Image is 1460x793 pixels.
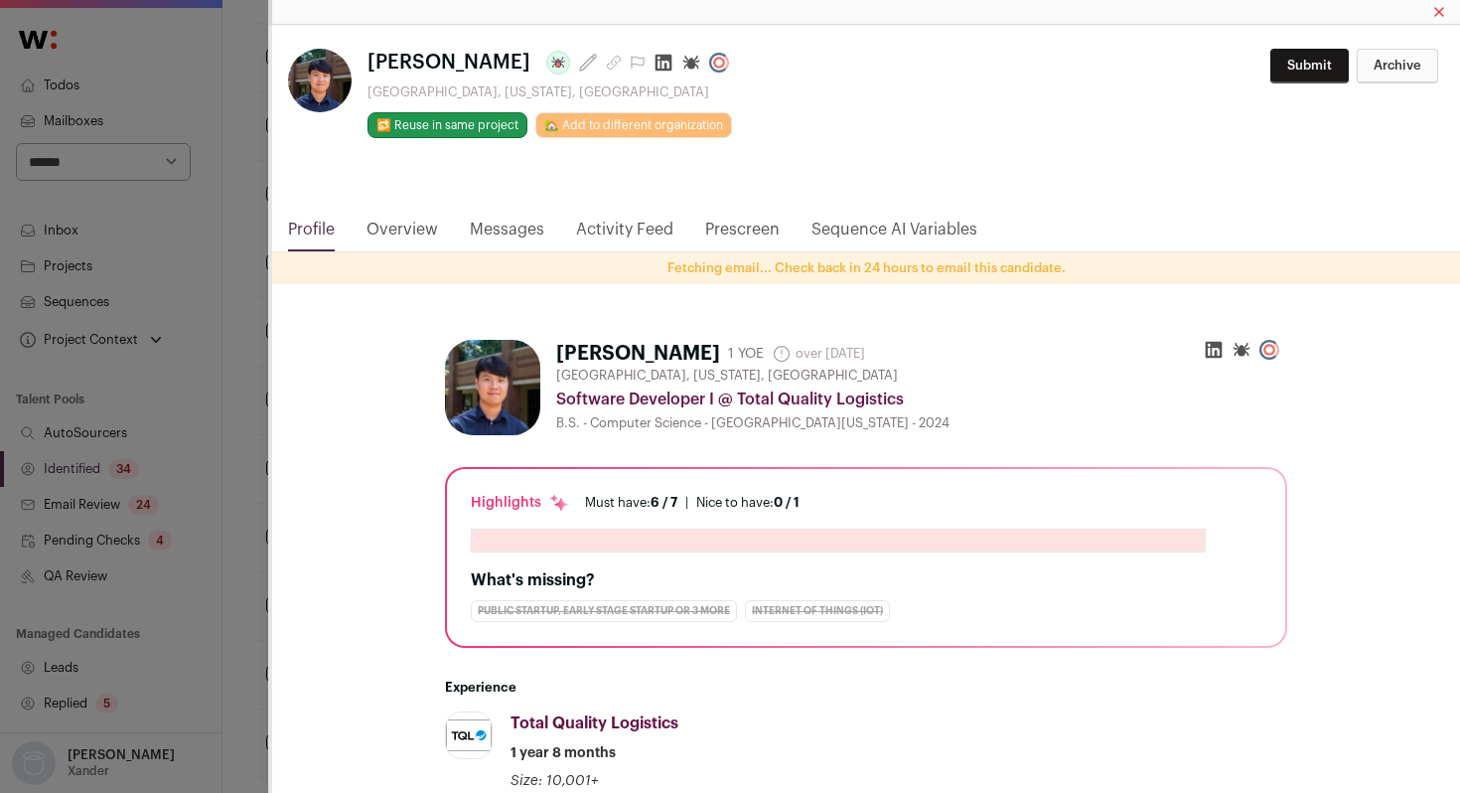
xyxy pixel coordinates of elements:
h2: Experience [445,680,1287,696]
a: Overview [366,218,438,251]
a: Activity Feed [576,218,673,251]
div: B.S. - Computer Science - [GEOGRAPHIC_DATA][US_STATE] - 2024 [556,415,1287,431]
span: [GEOGRAPHIC_DATA], [US_STATE], [GEOGRAPHIC_DATA] [556,368,898,384]
img: f9eee1071da5dc5035d430ea487ac6869afc59c7b5d037fa3082da4333f3dbbc [445,340,540,435]
img: 8aeeb8162e4da9d2e79385d1f1d8c965050a3c624222473fcc9daa51d59720c5.png [446,719,492,752]
div: Must have: [585,495,677,511]
a: Prescreen [705,218,780,251]
span: Total Quality Logistics [511,715,678,731]
a: Sequence AI Variables [811,218,977,251]
button: 🔂 Reuse in same project [367,112,527,138]
div: Highlights [471,493,569,513]
span: 0 / 1 [774,496,800,509]
h2: What's missing? [471,568,1261,592]
span: over [DATE] [772,344,865,364]
span: [PERSON_NAME] [367,49,530,77]
button: Archive [1357,49,1438,83]
div: Internet of Things (IoT) [745,600,890,622]
span: Size: 10,001+ [511,774,598,788]
span: 6 / 7 [651,496,677,509]
a: 🏡 Add to different organization [535,112,732,138]
button: Submit [1270,49,1349,83]
ul: | [585,495,800,511]
img: f9eee1071da5dc5035d430ea487ac6869afc59c7b5d037fa3082da4333f3dbbc [288,49,352,112]
div: [GEOGRAPHIC_DATA], [US_STATE], [GEOGRAPHIC_DATA] [367,84,737,100]
div: Public Startup, Early Stage Startup or 3 more [471,600,737,622]
div: Nice to have: [696,495,800,511]
a: Messages [470,218,544,251]
p: Fetching email... Check back in 24 hours to email this candidate. [272,260,1460,276]
div: 1 YOE [728,344,764,364]
div: Software Developer I @ Total Quality Logistics [556,388,1287,411]
span: 1 year 8 months [511,743,616,763]
a: Profile [288,218,335,251]
h1: [PERSON_NAME] [556,340,720,368]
